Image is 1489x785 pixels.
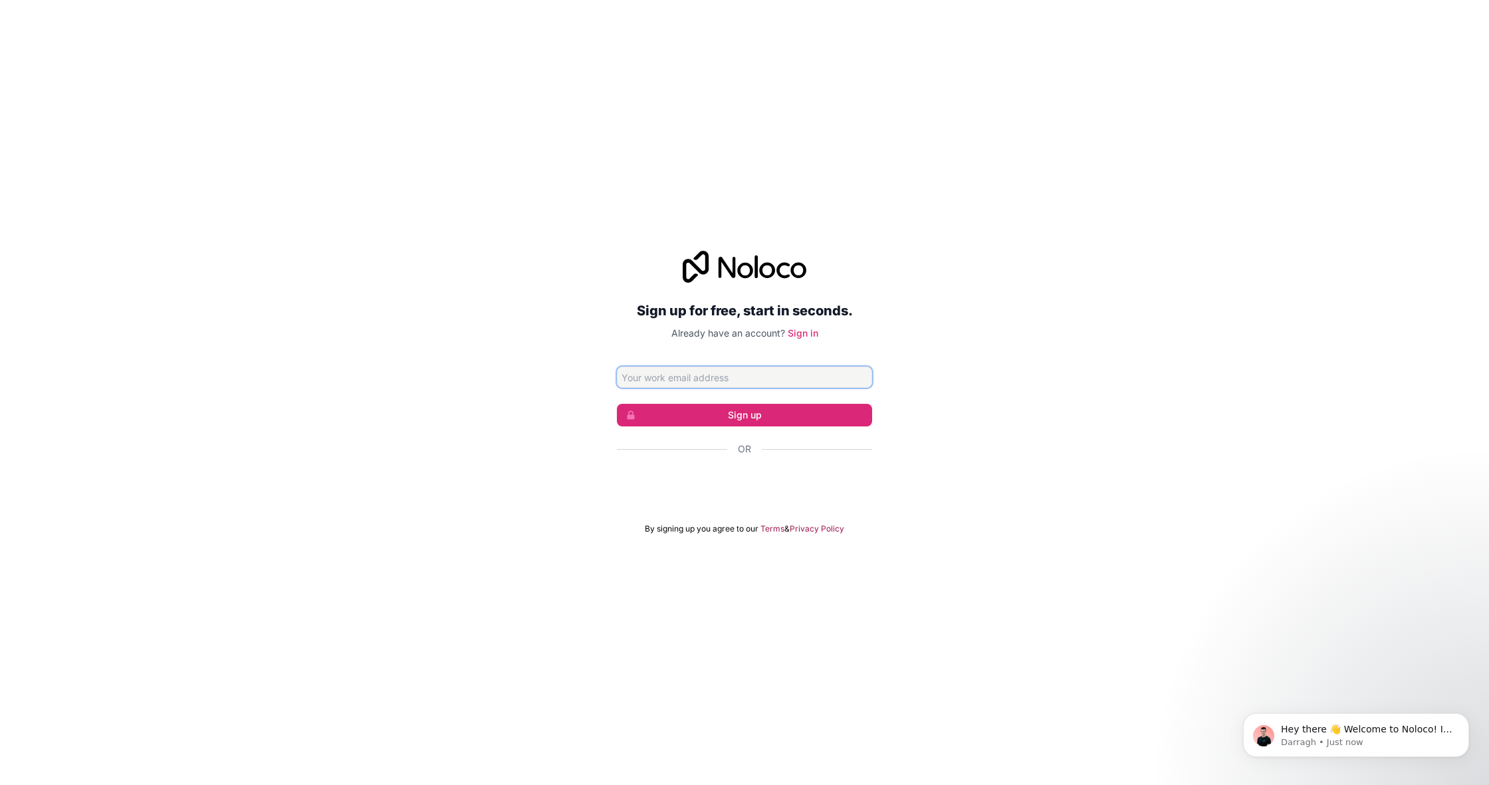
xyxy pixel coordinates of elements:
[738,442,751,456] span: Or
[1223,685,1489,778] iframe: Intercom notifications message
[788,327,818,339] a: Sign in
[617,404,872,426] button: Sign up
[617,367,872,388] input: Email address
[617,299,872,323] h2: Sign up for free, start in seconds.
[784,524,790,534] span: &
[645,524,758,534] span: By signing up you agree to our
[610,470,879,500] iframe: Sign in with Google Button
[671,327,785,339] span: Already have an account?
[617,470,872,500] div: Sign in with Google. Opens in new tab
[760,524,784,534] a: Terms
[790,524,844,534] a: Privacy Policy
